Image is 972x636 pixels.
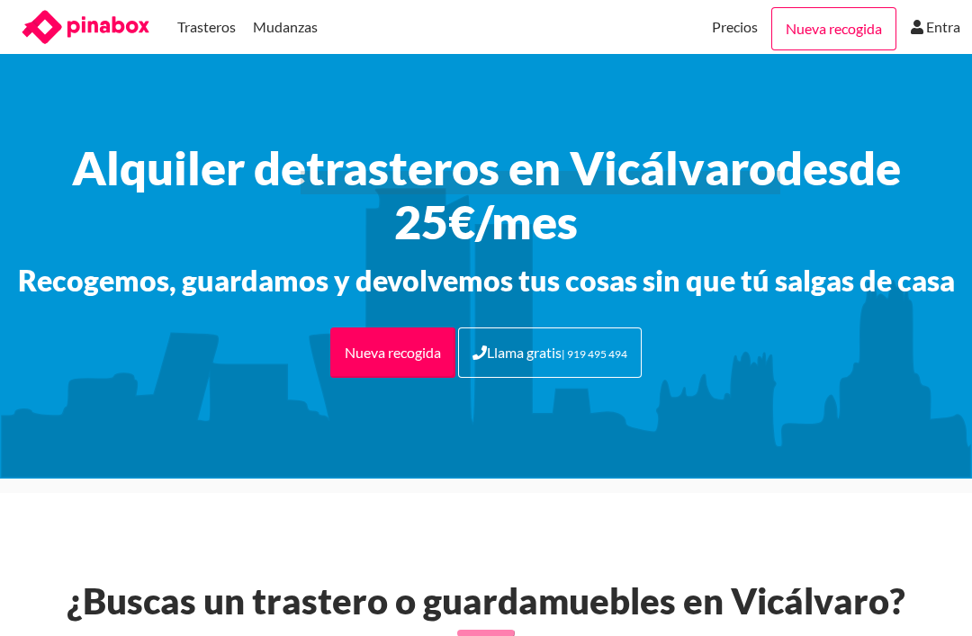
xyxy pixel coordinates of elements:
a: Nueva recogida [330,327,455,378]
span: trasteros en Vicálvaro‎ [306,140,776,194]
a: Llama gratis| 919 495 494 [458,327,642,378]
iframe: Chat Widget [882,550,972,636]
h2: ¿Buscas un trastero o guardamuebles en Vicálvaro‎? [7,579,965,623]
a: Nueva recogida [771,7,896,50]
small: | 919 495 494 [562,347,627,361]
